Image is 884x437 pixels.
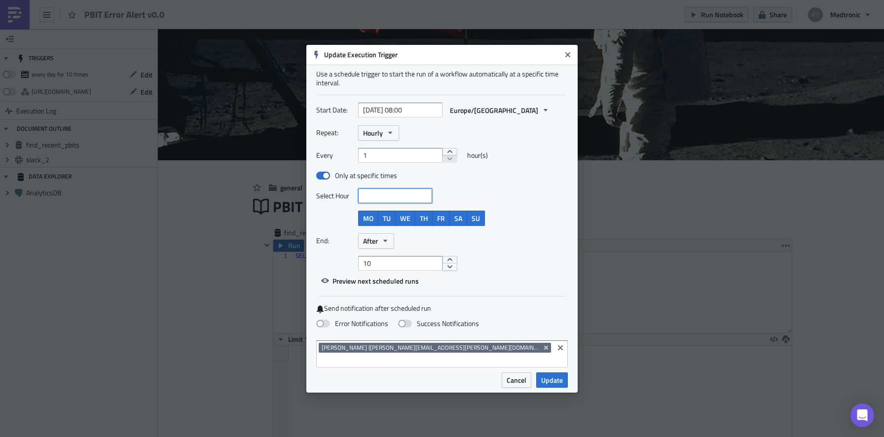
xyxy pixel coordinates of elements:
[445,103,554,118] button: Europe/[GEOGRAPHIC_DATA]
[398,319,479,328] label: Success Notifications
[316,233,353,248] label: End:
[316,70,568,87] div: Use a schedule trigger to start the run of a workflow automatically at a specific time interval.
[542,343,551,353] button: Remove Tag
[554,342,566,354] button: Clear selected items
[316,273,424,289] button: Preview next scheduled runs
[507,375,526,385] span: Cancel
[395,211,415,226] button: WE
[316,188,353,203] label: Select Hour
[324,50,561,59] h6: Update Execution Trigger
[850,403,874,427] div: Open Intercom Messenger
[358,125,399,141] button: Hourly
[467,148,488,163] span: hour(s)
[358,233,394,249] button: After
[316,103,353,117] label: Start Date:
[536,372,568,388] button: Update
[467,211,485,226] button: SU
[363,213,373,223] span: MO
[449,211,467,226] button: SA
[450,105,538,115] span: Europe/[GEOGRAPHIC_DATA]
[332,276,419,286] span: Preview next scheduled runs
[316,304,568,313] label: Send notification after scheduled run
[378,211,396,226] button: TU
[358,211,378,226] button: MO
[383,213,391,223] span: TU
[316,125,353,140] label: Repeat:
[437,213,445,223] span: FR
[454,213,462,223] span: SA
[560,47,575,62] button: Close
[472,213,480,223] span: SU
[4,4,515,12] p: {% for row in find_recent_[DOMAIN_NAME] %}
[4,4,515,12] body: Rich Text Area. Press ALT-0 for help.
[363,236,378,246] span: After
[415,211,433,226] button: TH
[442,148,457,156] button: increment
[502,372,531,388] button: Cancel
[358,103,442,117] input: YYYY-MM-DD HH:mm
[316,148,353,163] label: Every
[442,263,457,271] button: decrement
[316,319,388,328] label: Error Notifications
[442,155,457,163] button: decrement
[322,344,540,352] span: [PERSON_NAME] ([PERSON_NAME][EMAIL_ADDRESS][PERSON_NAME][DOMAIN_NAME])
[541,375,563,385] span: Update
[442,256,457,264] button: increment
[363,128,383,138] span: Hourly
[420,213,428,223] span: TH
[4,4,515,12] p: {% endfor %}
[432,211,450,226] button: FR
[316,171,397,180] label: Only at specific times
[400,213,410,223] span: WE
